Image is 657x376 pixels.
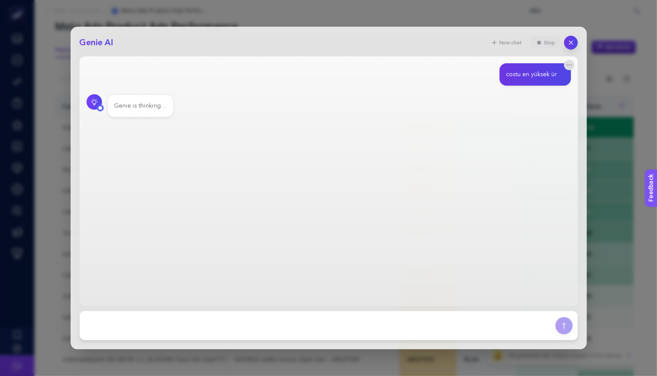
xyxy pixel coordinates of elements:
h2: Genie AI [80,37,114,49]
div: Genie is thinking... [114,102,167,110]
button: Stop [531,37,561,49]
div: costu en yüksek ür [506,70,557,79]
button: New chat [486,37,527,49]
span: Feedback [5,3,33,9]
